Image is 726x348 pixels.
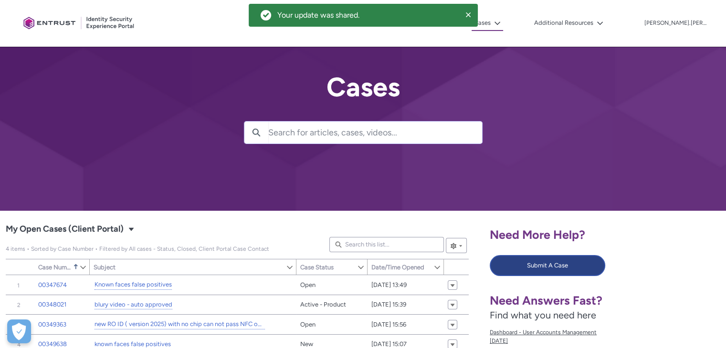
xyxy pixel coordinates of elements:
span: Need More Help? [490,227,585,242]
a: 00348021 [38,300,66,309]
span: Open [300,320,316,329]
button: Search [244,122,268,143]
button: Cases [472,16,503,31]
div: Cookie Preferences [7,319,31,343]
a: Subject [90,259,286,275]
lightning-formatted-date-time: [DATE] [490,338,508,344]
a: Case Status [296,259,357,275]
input: Search this list... [329,237,444,252]
span: [DATE] 15:56 [371,320,406,329]
span: [DATE] 15:39 [371,300,406,309]
button: Additional Resources [532,16,606,30]
input: Search for articles, cases, videos... [268,122,482,143]
span: My Open Cases (Client Portal) [6,222,124,237]
span: My Open Cases (Client Portal) [6,246,269,252]
span: Case Number [38,264,71,271]
h2: Cases [244,72,483,102]
a: Case Number [34,259,79,275]
span: Open [300,280,316,290]
button: List View Controls [446,238,467,253]
button: Submit A Case [490,255,605,276]
span: Active - Product [300,300,346,309]
h1: Need Answers Fast? [490,293,651,308]
a: 00347674 [38,280,67,290]
span: [DATE] 13:49 [371,280,407,290]
a: blury video - auto approved [95,300,172,310]
a: Known faces false positives [95,280,172,290]
p: [PERSON_NAME].[PERSON_NAME] [644,20,706,27]
span: Dashboard - User Accounts Management [490,328,651,337]
a: Date/Time Opened [368,259,433,275]
button: User Profile andrei.nedelcu [644,18,707,27]
a: 00349363 [38,320,66,329]
button: Select a List View: Cases [126,223,137,235]
a: new RO ID ( version 2025) with no chip can not pass NFC option [95,319,265,329]
span: Your update was shared. [277,10,359,20]
button: Open Preferences [7,319,31,343]
span: Find what you need here [490,309,596,321]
